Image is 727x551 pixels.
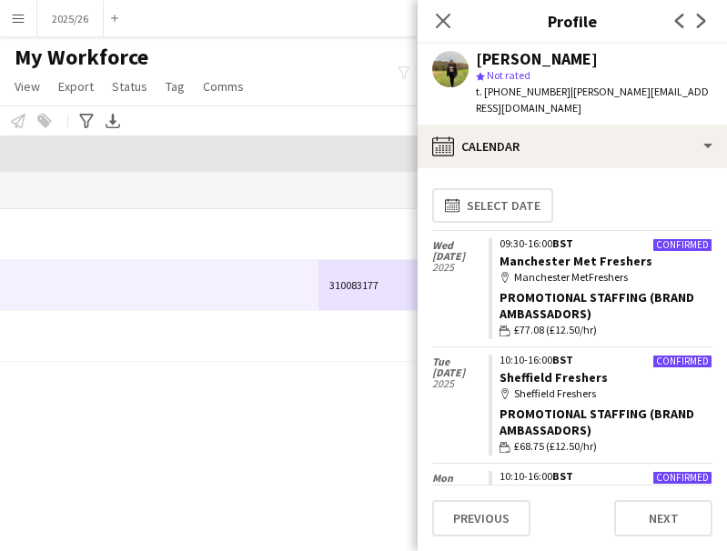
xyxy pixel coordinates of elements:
[432,473,489,484] span: Mon
[500,289,712,322] div: Promotional Staffing (Brand Ambassadors)
[15,78,40,95] span: View
[500,238,712,249] div: 09:30-16:00
[432,188,553,223] button: Select date
[166,78,185,95] span: Tag
[418,125,727,168] div: Calendar
[196,75,251,98] a: Comms
[500,369,608,386] a: Sheffield Freshers
[652,355,712,368] div: Confirmed
[432,367,489,378] span: [DATE]
[500,386,712,402] div: Sheffield Freshers
[500,269,712,286] div: Manchester MetFreshers
[476,85,709,115] span: | [PERSON_NAME][EMAIL_ADDRESS][DOMAIN_NAME]
[614,500,712,536] button: Next
[418,9,727,33] h3: Profile
[15,44,148,71] span: My Workforce
[487,68,530,82] span: Not rated
[37,1,104,36] button: 2025/26
[51,75,101,98] a: Export
[476,51,598,67] div: [PERSON_NAME]
[432,240,489,251] span: Wed
[500,406,712,438] div: Promotional Staffing (Brand Ambassadors)
[102,110,124,132] app-action-btn: Export XLSX
[432,500,530,536] button: Previous
[7,75,47,98] a: View
[514,438,597,455] span: £68.75 (£12.50/hr)
[552,236,573,250] span: BST
[432,378,489,389] span: 2025
[652,471,712,485] div: Confirmed
[476,85,570,98] span: t. [PHONE_NUMBER]
[514,322,597,338] span: £77.08 (£12.50/hr)
[58,78,94,95] span: Export
[158,75,192,98] a: Tag
[432,251,489,262] span: [DATE]
[76,110,97,132] app-action-btn: Advanced filters
[112,78,147,95] span: Status
[432,262,489,273] span: 2025
[105,75,155,98] a: Status
[652,238,712,252] div: Confirmed
[432,484,489,495] span: [DATE]
[552,469,573,483] span: BST
[500,471,712,482] div: 10:10-16:00
[500,355,712,366] div: 10:10-16:00
[318,260,428,310] div: 310083177
[432,356,489,367] span: Tue
[552,353,573,366] span: BST
[203,78,244,95] span: Comms
[500,253,652,269] a: Manchester Met Freshers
